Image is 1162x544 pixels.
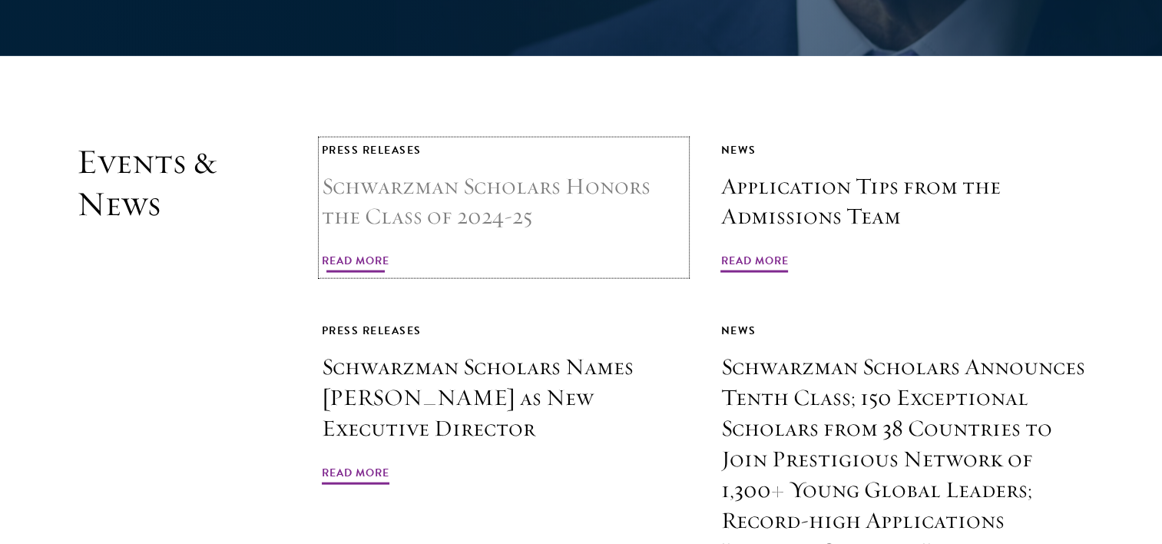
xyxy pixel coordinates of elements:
[322,141,687,160] div: Press Releases
[322,352,687,444] h3: Schwarzman Scholars Names [PERSON_NAME] as New Executive Director
[322,321,687,340] div: Press Releases
[322,321,687,487] a: Press Releases Schwarzman Scholars Names [PERSON_NAME] as New Executive Director Read More
[322,251,389,275] span: Read More
[322,171,687,233] h3: Schwarzman Scholars Honors the Class of 2024-25
[720,171,1085,233] h3: Application Tips from the Admissions Team
[720,251,788,275] span: Read More
[720,141,1085,160] div: News
[322,463,389,487] span: Read More
[720,321,1085,340] div: News
[322,141,687,276] a: Press Releases Schwarzman Scholars Honors the Class of 2024-25 Read More
[720,141,1085,276] a: News Application Tips from the Admissions Team Read More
